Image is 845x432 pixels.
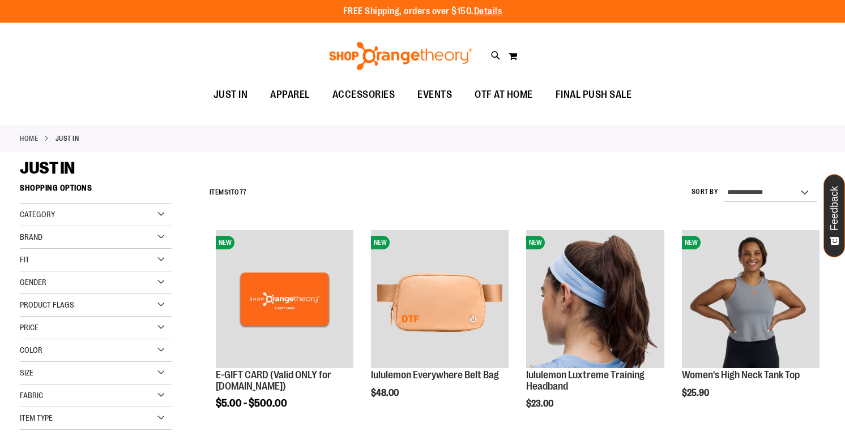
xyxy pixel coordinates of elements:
div: product [365,224,514,426]
span: Product Flags [20,300,74,309]
span: Gender [20,278,46,287]
a: EVENTS [406,82,463,108]
span: Feedback [829,186,840,231]
a: lululemon Luxtreme Training HeadbandNEW [526,230,664,369]
a: lululemon Everywhere Belt Bag NEW [371,230,509,369]
span: Category [20,210,55,219]
img: Image of Womens BB High Neck Tank Grey [682,230,820,368]
span: JUST IN [214,82,248,107]
span: Brand [20,232,42,241]
span: ACCESSORIES [332,82,395,107]
span: APPAREL [270,82,310,107]
label: Sort By [692,187,719,197]
a: Create an Account [759,28,834,41]
span: 1 [228,188,231,196]
span: $25.90 [682,388,711,398]
strong: Shopping Options [20,178,172,204]
strong: JUST IN [56,133,79,144]
span: NEW [682,236,701,249]
a: Details [474,6,502,16]
img: lululemon Luxtreme Training Headband [526,230,664,368]
span: Color [20,345,42,355]
span: 77 [240,188,247,196]
span: Fabric [20,391,43,400]
img: E-GIFT CARD (Valid ONLY for ShopOrangetheory.com) [216,230,353,368]
a: Sign In [714,28,741,41]
a: lululemon Luxtreme Training Headband [526,369,645,392]
span: $23.00 [526,399,555,409]
span: OTF AT HOME [475,82,533,107]
a: OTF AT HOME [463,82,544,108]
a: JUST IN [202,82,259,107]
a: FINAL PUSH SALE [544,82,643,108]
span: Price [20,323,39,332]
img: Shop Orangetheory [327,42,474,70]
span: FINAL PUSH SALE [556,82,632,107]
span: NEW [371,236,390,249]
a: ACCESSORIES [321,82,407,108]
span: Size [20,368,33,377]
span: Item Type [20,413,53,422]
span: $5.00 - $500.00 [216,398,287,409]
img: lululemon Everywhere Belt Bag [371,230,509,368]
span: NEW [526,236,545,249]
span: NEW [216,236,234,249]
button: Feedback - Show survey [823,174,845,257]
a: lululemon Everywhere Belt Bag [371,369,499,381]
a: Tracking Info [653,28,705,41]
span: $48.00 [371,388,400,398]
h2: Items to [210,184,247,201]
a: APPAREL [259,82,321,108]
div: product [676,224,825,426]
p: FREE Shipping, orders over $150. [343,5,502,18]
a: Home [20,133,38,144]
span: JUST IN [20,158,75,178]
span: EVENTS [417,82,452,107]
a: E-GIFT CARD (Valid ONLY for [DOMAIN_NAME]) [216,369,331,392]
span: Fit [20,255,29,264]
a: Image of Womens BB High Neck Tank GreyNEW [682,230,820,369]
a: Women's High Neck Tank Top [682,369,800,381]
a: E-GIFT CARD (Valid ONLY for ShopOrangetheory.com)NEW [216,230,353,369]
